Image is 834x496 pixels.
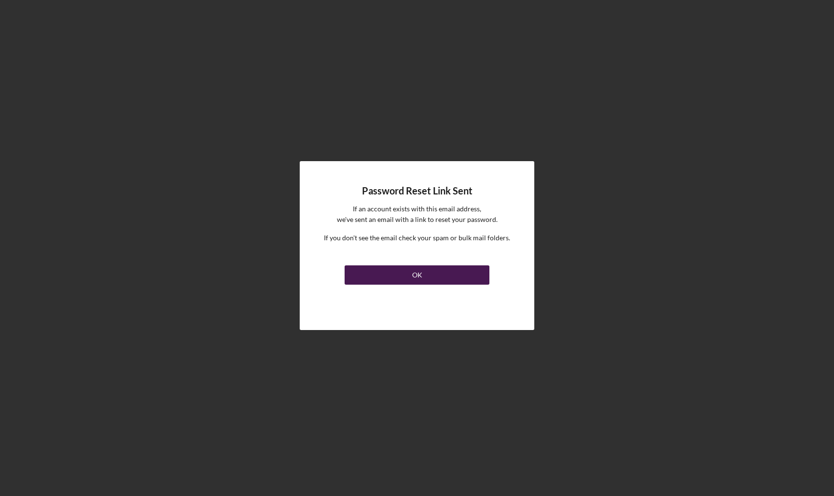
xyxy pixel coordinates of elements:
[412,265,422,285] div: OK
[345,265,489,285] button: OK
[362,185,473,196] h4: Password Reset Link Sent
[324,233,510,243] p: If you don't see the email check your spam or bulk mail folders.
[345,262,489,285] a: OK
[337,204,498,225] p: If an account exists with this email address, we've sent an email with a link to reset your passw...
